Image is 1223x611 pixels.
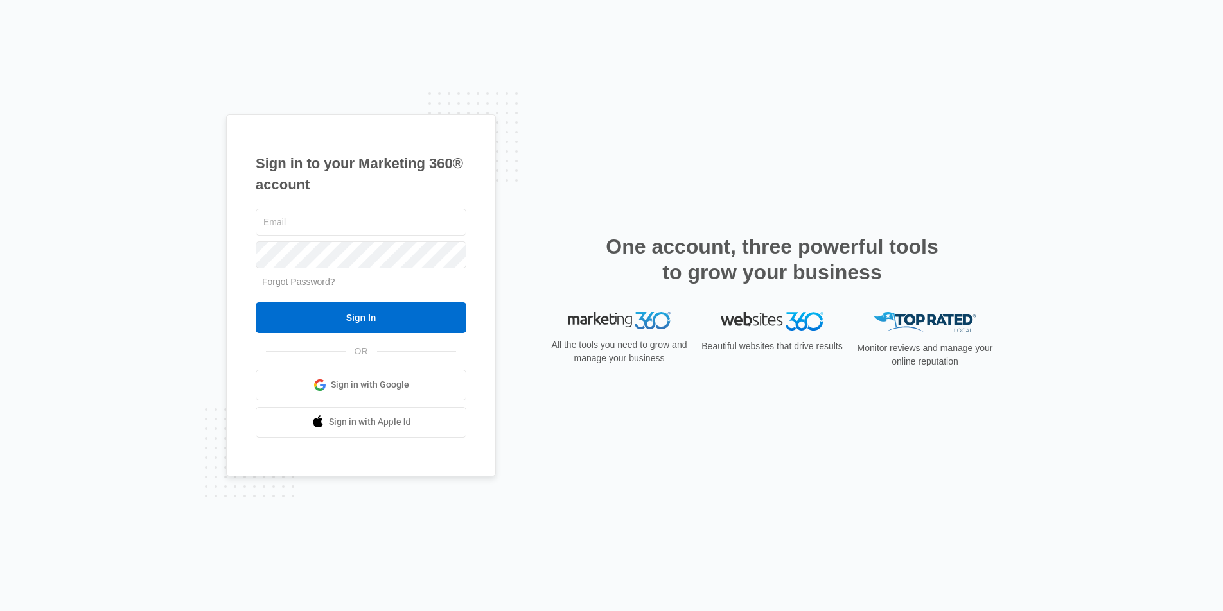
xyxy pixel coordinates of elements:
[329,415,411,429] span: Sign in with Apple Id
[547,338,691,365] p: All the tools you need to grow and manage your business
[262,277,335,287] a: Forgot Password?
[700,340,844,353] p: Beautiful websites that drive results
[256,370,466,400] a: Sign in with Google
[256,407,466,438] a: Sign in with Apple Id
[256,302,466,333] input: Sign In
[853,341,997,368] p: Monitor reviews and manage your online reputation
[346,345,377,358] span: OR
[256,153,466,195] h1: Sign in to your Marketing 360® account
[331,378,409,392] span: Sign in with Google
[602,234,942,285] h2: One account, three powerful tools to grow your business
[721,312,823,331] img: Websites 360
[256,209,466,236] input: Email
[874,312,976,333] img: Top Rated Local
[568,312,671,330] img: Marketing 360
